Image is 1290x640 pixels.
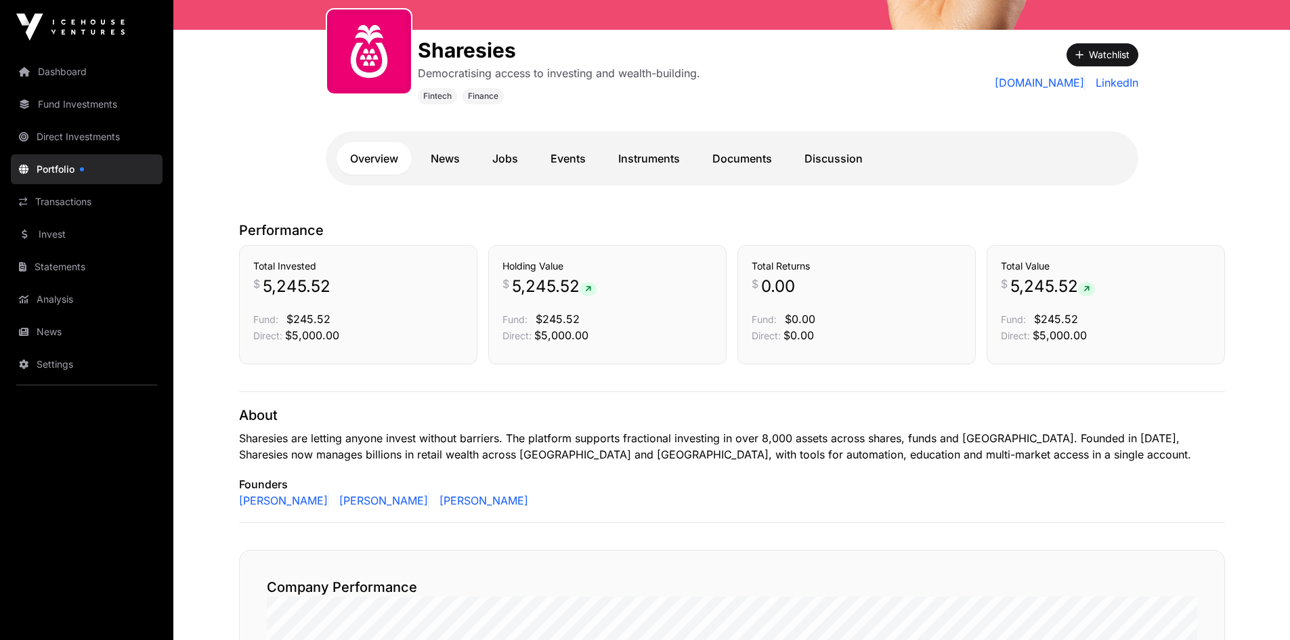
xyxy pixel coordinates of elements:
[334,492,429,509] a: [PERSON_NAME]
[479,142,532,175] a: Jobs
[11,154,163,184] a: Portfolio
[699,142,786,175] a: Documents
[1090,74,1138,91] a: LinkedIn
[11,284,163,314] a: Analysis
[337,142,412,175] a: Overview
[267,578,1197,597] h2: Company Performance
[1001,314,1026,325] span: Fund:
[1067,43,1138,66] button: Watchlist
[423,91,452,102] span: Fintech
[11,219,163,249] a: Invest
[417,142,473,175] a: News
[239,406,1225,425] p: About
[502,259,712,273] h3: Holding Value
[253,330,282,341] span: Direct:
[11,317,163,347] a: News
[11,122,163,152] a: Direct Investments
[1001,259,1211,273] h3: Total Value
[783,328,814,342] span: $0.00
[11,349,163,379] a: Settings
[11,57,163,87] a: Dashboard
[1222,575,1290,640] iframe: Chat Widget
[286,312,330,326] span: $245.52
[1034,312,1078,326] span: $245.52
[418,38,700,62] h1: Sharesies
[253,314,278,325] span: Fund:
[434,492,528,509] a: [PERSON_NAME]
[502,330,532,341] span: Direct:
[16,14,125,41] img: Icehouse Ventures Logo
[752,259,962,273] h3: Total Returns
[1010,276,1095,297] span: 5,245.52
[332,15,406,88] img: sharesies_logo.jpeg
[253,276,260,292] span: $
[1001,330,1030,341] span: Direct:
[605,142,693,175] a: Instruments
[239,492,328,509] a: [PERSON_NAME]
[785,312,815,326] span: $0.00
[752,276,758,292] span: $
[761,276,795,297] span: 0.00
[239,476,1225,492] p: Founders
[11,252,163,282] a: Statements
[502,314,528,325] span: Fund:
[752,314,777,325] span: Fund:
[468,91,498,102] span: Finance
[1001,276,1008,292] span: $
[752,330,781,341] span: Direct:
[537,142,599,175] a: Events
[536,312,580,326] span: $245.52
[791,142,876,175] a: Discussion
[502,276,509,292] span: $
[11,187,163,217] a: Transactions
[285,328,339,342] span: $5,000.00
[995,74,1085,91] a: [DOMAIN_NAME]
[239,430,1225,463] p: Sharesies are letting anyone invest without barriers. The platform supports fractional investing ...
[512,276,597,297] span: 5,245.52
[534,328,588,342] span: $5,000.00
[418,65,700,81] p: Democratising access to investing and wealth-building.
[253,259,463,273] h3: Total Invested
[337,142,1127,175] nav: Tabs
[11,89,163,119] a: Fund Investments
[239,221,1225,240] p: Performance
[1033,328,1087,342] span: $5,000.00
[263,276,330,297] span: 5,245.52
